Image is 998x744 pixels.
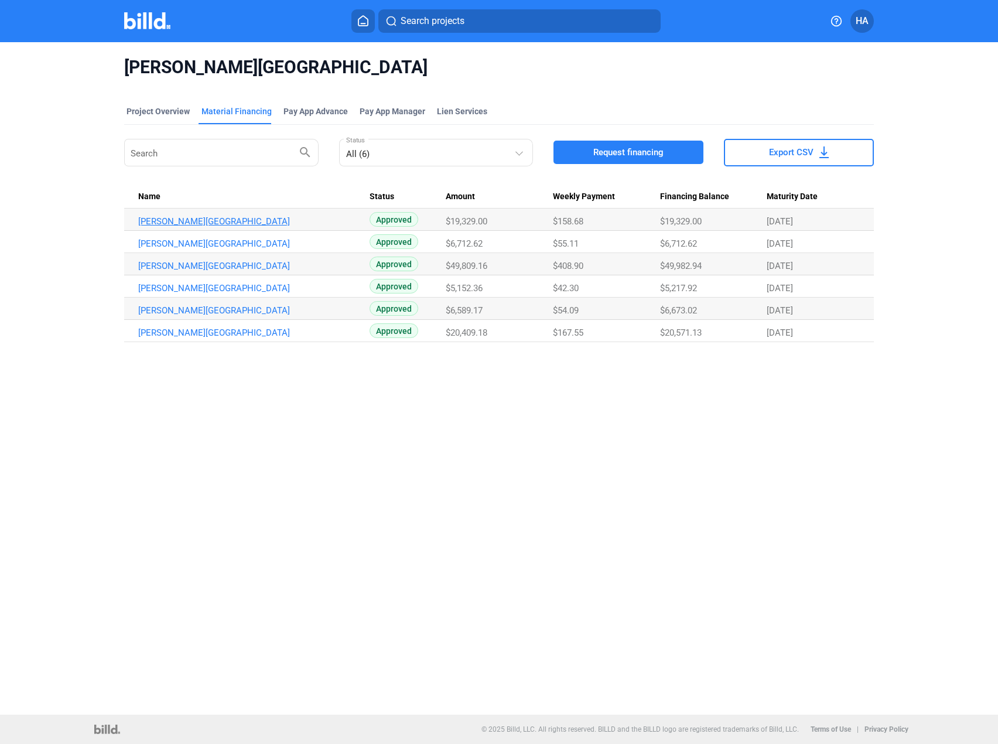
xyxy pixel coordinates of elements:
[283,105,348,117] div: Pay App Advance
[767,283,793,293] span: [DATE]
[138,283,366,293] a: [PERSON_NAME][GEOGRAPHIC_DATA]
[401,14,464,28] span: Search projects
[850,9,874,33] button: HA
[370,323,418,338] span: Approved
[370,192,446,202] div: Status
[864,725,908,733] b: Privacy Policy
[660,192,767,202] div: Financing Balance
[446,238,483,249] span: $6,712.62
[370,279,418,293] span: Approved
[370,301,418,316] span: Approved
[660,327,702,338] span: $20,571.13
[660,238,697,249] span: $6,712.62
[767,192,818,202] span: Maturity Date
[811,725,851,733] b: Terms of Use
[856,14,869,28] span: HA
[553,238,579,249] span: $55.11
[360,105,425,117] span: Pay App Manager
[446,261,487,271] span: $49,809.16
[138,238,366,249] a: [PERSON_NAME][GEOGRAPHIC_DATA]
[660,305,697,316] span: $6,673.02
[553,216,583,227] span: $158.68
[767,305,793,316] span: [DATE]
[769,146,814,158] span: Export CSV
[724,139,874,166] button: Export CSV
[370,192,394,202] span: Status
[660,216,702,227] span: $19,329.00
[446,283,483,293] span: $5,152.36
[553,327,583,338] span: $167.55
[553,261,583,271] span: $408.90
[553,192,660,202] div: Weekly Payment
[446,192,553,202] div: Amount
[857,725,859,733] p: |
[437,105,487,117] div: Lien Services
[767,216,793,227] span: [DATE]
[127,105,190,117] div: Project Overview
[446,216,487,227] span: $19,329.00
[593,146,664,158] span: Request financing
[446,327,487,338] span: $20,409.18
[481,725,799,733] p: © 2025 Billd, LLC. All rights reserved. BILLD and the BILLD logo are registered trademarks of Bil...
[767,192,860,202] div: Maturity Date
[553,305,579,316] span: $54.09
[138,192,160,202] span: Name
[124,12,170,29] img: Billd Company Logo
[138,305,366,316] a: [PERSON_NAME][GEOGRAPHIC_DATA]
[767,327,793,338] span: [DATE]
[660,192,729,202] span: Financing Balance
[370,234,418,249] span: Approved
[553,141,703,164] button: Request financing
[553,283,579,293] span: $42.30
[298,145,312,159] mat-icon: search
[201,105,272,117] div: Material Financing
[370,212,418,227] span: Approved
[446,305,483,316] span: $6,589.17
[378,9,661,33] button: Search projects
[370,257,418,271] span: Approved
[767,238,793,249] span: [DATE]
[346,149,370,159] mat-select-trigger: All (6)
[138,261,366,271] a: [PERSON_NAME][GEOGRAPHIC_DATA]
[446,192,475,202] span: Amount
[124,56,874,79] span: [PERSON_NAME][GEOGRAPHIC_DATA]
[138,192,370,202] div: Name
[553,192,615,202] span: Weekly Payment
[138,216,366,227] a: [PERSON_NAME][GEOGRAPHIC_DATA]
[94,725,119,734] img: logo
[767,261,793,271] span: [DATE]
[660,283,697,293] span: $5,217.92
[660,261,702,271] span: $49,982.94
[138,327,366,338] a: [PERSON_NAME][GEOGRAPHIC_DATA]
